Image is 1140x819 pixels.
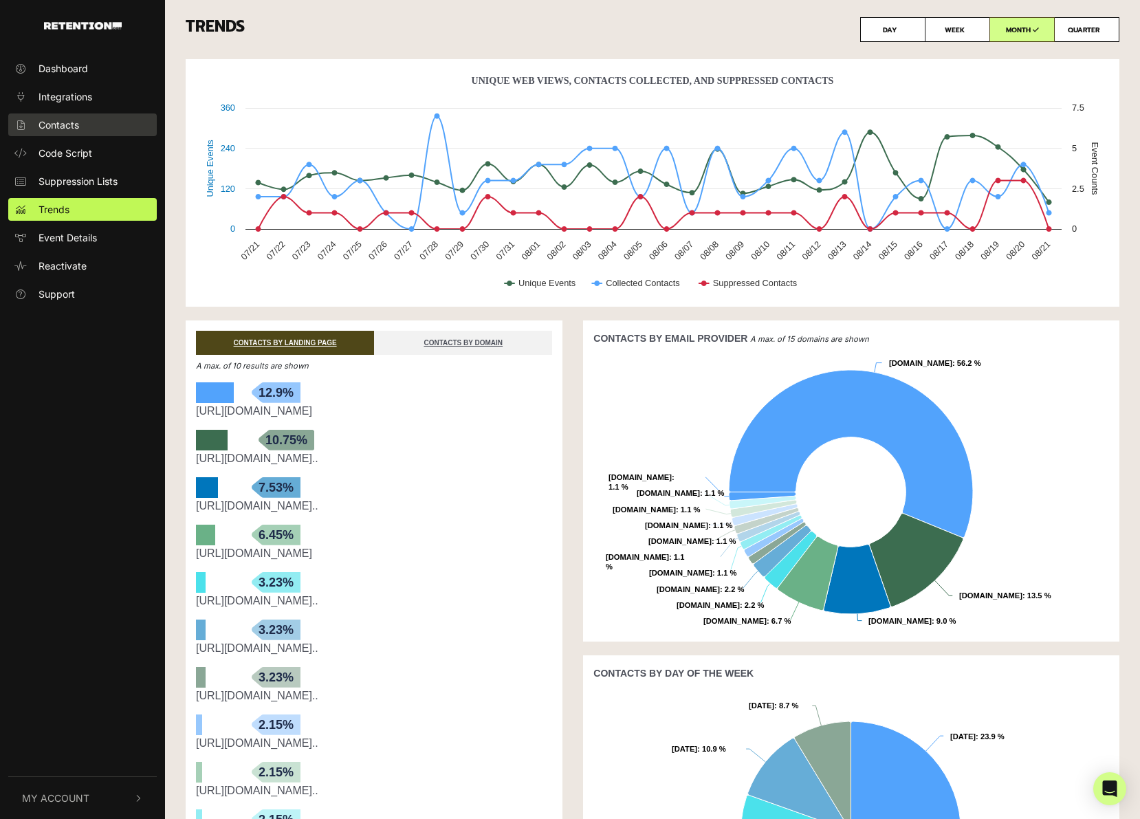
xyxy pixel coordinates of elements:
[196,593,552,609] div: https://decotvframes.com/web-pixels@39916610we5e0769cpd60ea8dfm0090d52b/
[252,477,300,498] span: 7.53%
[950,732,976,741] tspan: [DATE]
[196,737,318,749] a: [URL][DOMAIN_NAME]..
[196,688,552,704] div: https://decotvframes.com/web-pixels@73b305c4w82c1918fpb7086179m603a4010/pages/image-to-art-conver...
[606,278,679,288] text: Collected Contacts
[196,69,1109,303] svg: Unique Web Views, Contacts Collected, And Suppressed Contacts
[392,239,415,262] text: 07/27
[570,239,593,262] text: 08/03
[648,537,736,545] text: : 1.1 %
[672,745,697,753] tspan: [DATE]
[1090,142,1100,195] text: Event Counts
[606,553,684,571] text: : 1.1 %
[39,287,75,301] span: Support
[902,239,925,262] text: 08/16
[196,735,552,752] div: https://decotvframes.com/web-pixels@73b305c4w82c1918fpb7086179m603a4010/blogs/frames-guide/how-to...
[196,642,318,654] a: [URL][DOMAIN_NAME]..
[672,745,726,753] text: : 10.9 %
[677,601,764,609] text: : 2.2 %
[8,226,157,249] a: Event Details
[953,239,976,262] text: 08/18
[860,17,925,42] label: DAY
[252,525,300,545] span: 6.45%
[341,239,364,262] text: 07/25
[1029,239,1052,262] text: 08/21
[1072,184,1084,194] text: 2.5
[749,239,771,262] text: 08/10
[252,572,300,593] span: 3.23%
[889,359,952,367] tspan: [DOMAIN_NAME]
[868,617,932,625] tspan: [DOMAIN_NAME]
[196,595,318,607] a: [URL][DOMAIN_NAME]..
[494,239,516,262] text: 07/31
[750,334,869,344] em: A max. of 15 domains are shown
[698,239,721,262] text: 08/08
[196,783,552,799] div: https://decotvframes.com/web-pixels@1209bdd7wca20e20bpda72f44cmf0f1b013/pages/image-to-art-conver...
[609,473,672,481] tspan: [DOMAIN_NAME]
[39,61,88,76] span: Dashboard
[1072,223,1077,234] text: 0
[672,239,695,262] text: 08/07
[647,239,670,262] text: 08/06
[800,239,822,262] text: 08/12
[252,762,300,783] span: 2.15%
[851,239,873,262] text: 08/14
[39,118,79,132] span: Contacts
[8,777,157,819] button: My Account
[637,489,700,497] tspan: [DOMAIN_NAME]
[645,521,732,529] text: : 1.1 %
[196,361,309,371] em: A max. of 10 results are shown
[749,701,799,710] text: : 8.7 %
[677,601,740,609] tspan: [DOMAIN_NAME]
[1093,772,1126,805] div: Open Intercom Messenger
[196,405,312,417] a: [URL][DOMAIN_NAME]
[316,239,338,262] text: 07/24
[196,450,552,467] div: https://decotvframes.com/web-pixels@73b305c4w82c1918fpb7086179m603a4010/collections/samsung-tv-fr...
[703,617,791,625] text: : 6.7 %
[8,113,157,136] a: Contacts
[221,102,235,113] text: 360
[950,732,1005,741] text: : 23.9 %
[8,85,157,108] a: Integrations
[1072,102,1084,113] text: 7.5
[264,239,287,262] text: 07/22
[8,283,157,305] a: Support
[196,545,552,562] div: https://decotvframes.com/
[205,140,215,197] text: Unique Events
[606,553,669,561] tspan: [DOMAIN_NAME]
[196,403,552,419] div: https://decotvframes.com/collections/samsung-tv-frames
[545,239,567,262] text: 08/02
[613,505,700,514] text: : 1.1 %
[868,617,956,625] text: : 9.0 %
[472,76,834,86] text: Unique Web Views, Contacts Collected, And Suppressed Contacts
[637,489,724,497] text: : 1.1 %
[519,239,542,262] text: 08/01
[649,569,736,577] text: : 1.1 %
[252,620,300,640] span: 3.23%
[252,714,300,735] span: 2.15%
[39,202,69,217] span: Trends
[825,239,848,262] text: 08/13
[703,617,767,625] tspan: [DOMAIN_NAME]
[289,239,312,262] text: 07/23
[596,239,619,262] text: 08/04
[39,174,118,188] span: Suppression Lists
[417,239,440,262] text: 07/28
[649,569,712,577] tspan: [DOMAIN_NAME]
[877,239,899,262] text: 08/15
[645,521,708,529] tspan: [DOMAIN_NAME]
[186,17,1119,42] h3: TRENDS
[39,259,87,273] span: Reactivate
[959,591,1051,600] text: : 13.5 %
[1072,143,1077,153] text: 5
[259,430,314,450] span: 10.75%
[925,17,990,42] label: WEEK
[928,239,950,262] text: 08/17
[196,452,318,464] a: [URL][DOMAIN_NAME]..
[196,640,552,657] div: https://decotvframes.com/web-pixels@73b305c4w82c1918fpb7086179m603a4010/
[252,382,300,403] span: 12.9%
[723,239,746,262] text: 08/09
[749,701,774,710] tspan: [DATE]
[39,230,97,245] span: Event Details
[196,690,318,701] a: [URL][DOMAIN_NAME]..
[196,785,318,796] a: [URL][DOMAIN_NAME]..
